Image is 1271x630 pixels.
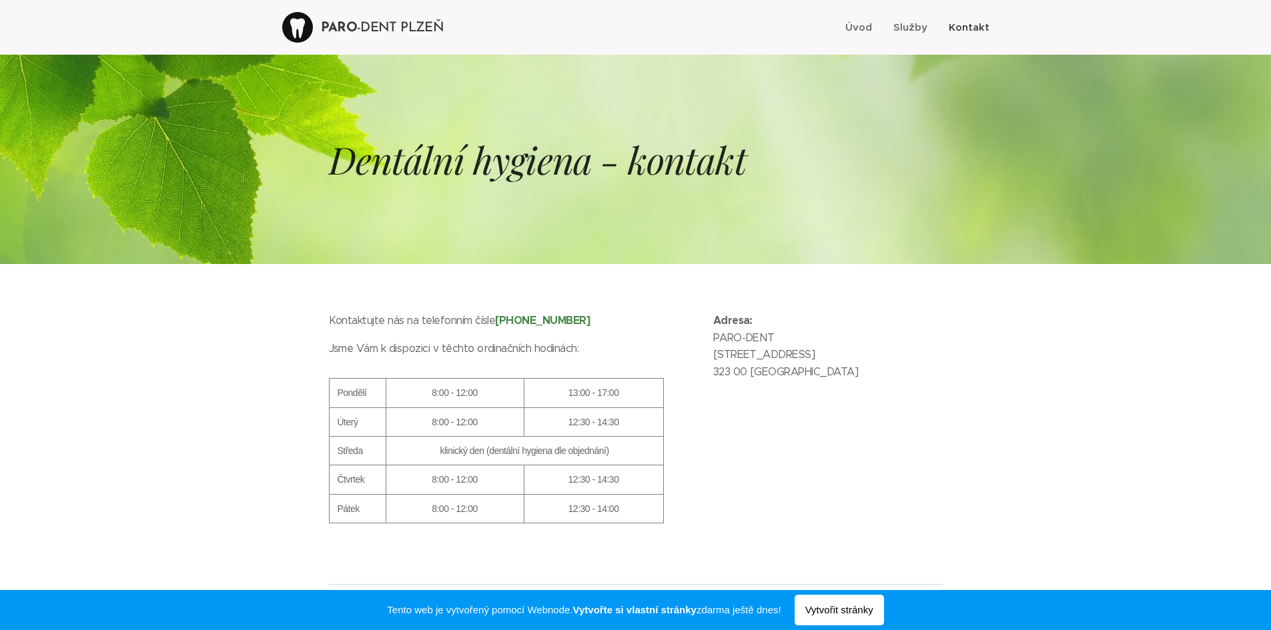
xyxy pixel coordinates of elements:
th: 13:00 - 17:00 [524,379,663,407]
td: 12:30 - 14:00 [524,494,663,523]
td: 12:30 - 14:30 [524,465,663,494]
span: Kontakt [949,21,989,33]
strong: [PHONE_NUMBER] [495,313,590,327]
a: PARO-DENT PLZEŇ [282,10,447,45]
span: Vytvořit stránky [795,595,884,625]
p: Jsme Vám k dispozici v těchto ordinačních hodinách: [329,340,687,357]
span: Úvod [845,21,872,33]
th: Pondělí [329,379,386,407]
td: Pátek [329,494,386,523]
p: PARO-DENT [STREET_ADDRESS] 323 00 [GEOGRAPHIC_DATA] [713,312,943,389]
strong: Vytvořte si vlastní stránky [573,604,697,615]
td: klinický den (dentální hygiena dle objednání) [386,436,663,465]
span: Služby [893,21,927,33]
ul: Menu [842,11,989,44]
td: 8:00 - 12:00 [386,407,524,436]
strong: Adresa: [713,313,753,327]
span: Tento web je vytvořený pomocí Webnode. zdarma ještě dnes! [387,602,781,618]
td: 8:00 - 12:00 [386,465,524,494]
em: Dentální hygiena - kontakt [329,134,747,184]
td: 8:00 - 12:00 [386,494,524,523]
td: 12:30 - 14:30 [524,407,663,436]
td: Úterý [329,407,386,436]
p: Kontaktujte nás na telefonním čísle [329,312,687,340]
th: 8:00 - 12:00 [386,379,524,407]
td: Středa [329,436,386,465]
td: Čtvrtek [329,465,386,494]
